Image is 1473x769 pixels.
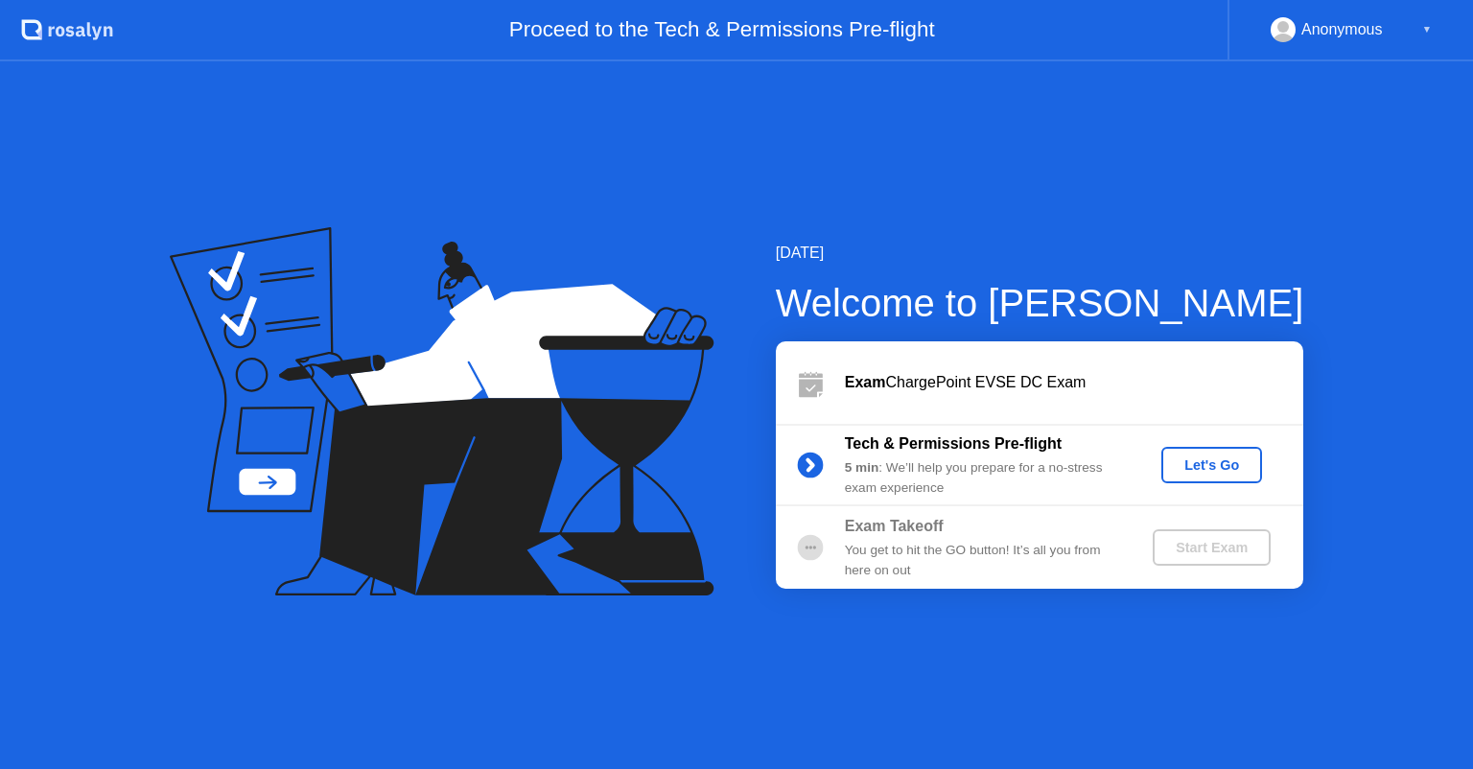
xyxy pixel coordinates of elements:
[1169,457,1254,473] div: Let's Go
[845,374,886,390] b: Exam
[845,518,944,534] b: Exam Takeoff
[845,435,1062,452] b: Tech & Permissions Pre-flight
[845,541,1121,580] div: You get to hit the GO button! It’s all you from here on out
[845,458,1121,498] div: : We’ll help you prepare for a no-stress exam experience
[776,242,1304,265] div: [DATE]
[1160,540,1263,555] div: Start Exam
[1422,17,1432,42] div: ▼
[1301,17,1383,42] div: Anonymous
[845,371,1303,394] div: ChargePoint EVSE DC Exam
[845,460,879,475] b: 5 min
[1161,447,1262,483] button: Let's Go
[776,274,1304,332] div: Welcome to [PERSON_NAME]
[1153,529,1271,566] button: Start Exam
